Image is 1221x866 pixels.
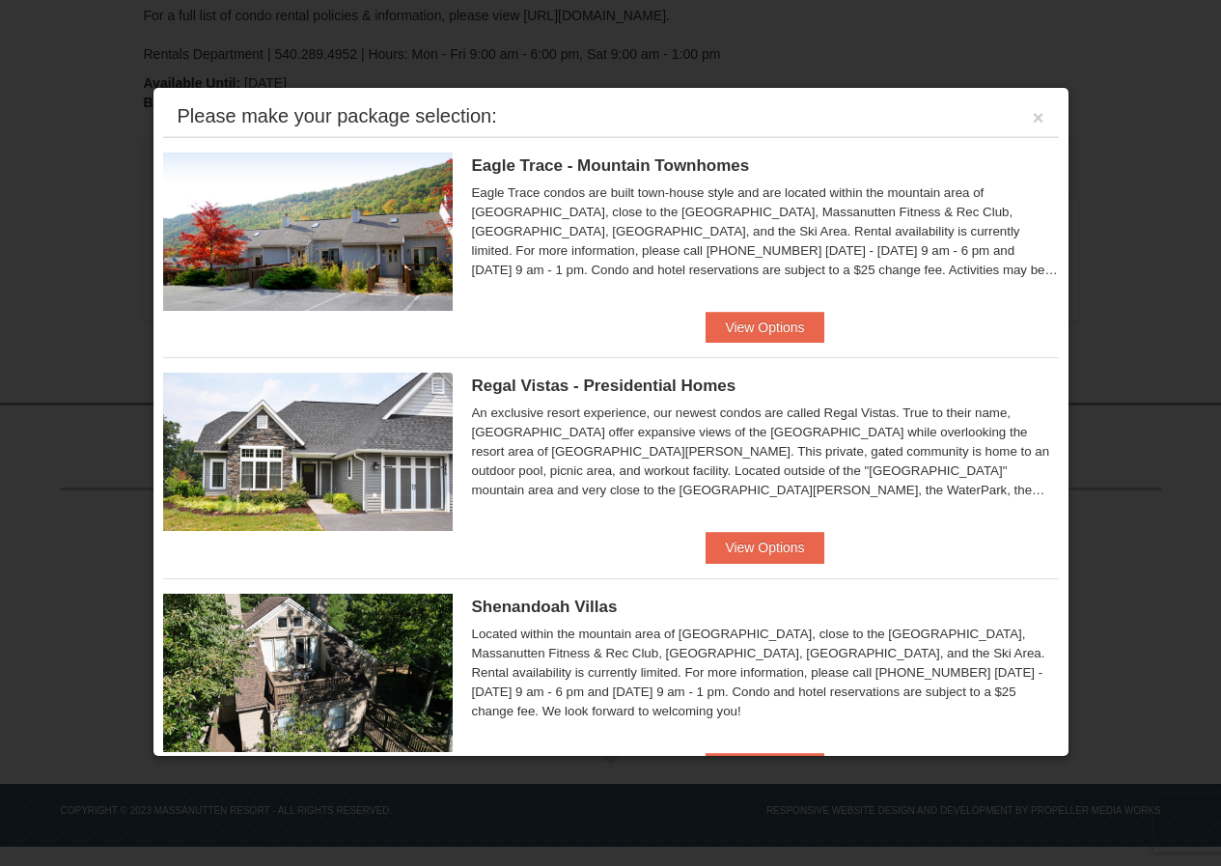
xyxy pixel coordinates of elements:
span: Regal Vistas - Presidential Homes [472,377,736,395]
button: View Options [706,532,823,563]
button: View Options [706,753,823,784]
img: 19218991-1-902409a9.jpg [163,373,453,531]
img: 19218983-1-9b289e55.jpg [163,153,453,311]
div: Located within the mountain area of [GEOGRAPHIC_DATA], close to the [GEOGRAPHIC_DATA], Massanutte... [472,625,1059,721]
div: Please make your package selection: [178,106,497,126]
span: Eagle Trace - Mountain Townhomes [472,156,750,175]
button: View Options [706,312,823,343]
img: 19219019-2-e70bf45f.jpg [163,594,453,752]
span: Shenandoah Villas [472,598,618,616]
div: Eagle Trace condos are built town-house style and are located within the mountain area of [GEOGRA... [472,183,1059,280]
button: × [1033,108,1044,127]
div: An exclusive resort experience, our newest condos are called Regal Vistas. True to their name, [G... [472,404,1059,500]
